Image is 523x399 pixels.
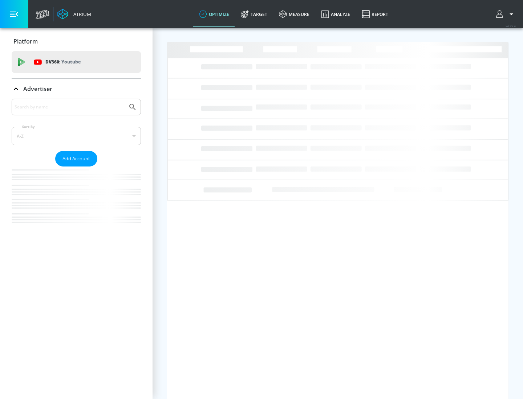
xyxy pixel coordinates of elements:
p: Platform [13,37,38,45]
div: A-Z [12,127,141,145]
input: Search by name [15,102,125,112]
nav: list of Advertiser [12,166,141,237]
a: Target [235,1,273,27]
span: v 4.25.4 [506,24,516,28]
a: optimize [193,1,235,27]
div: Advertiser [12,99,141,237]
div: Atrium [70,11,91,17]
label: Sort By [21,124,36,129]
a: Analyze [315,1,356,27]
div: Advertiser [12,79,141,99]
p: Advertiser [23,85,52,93]
p: Youtube [61,58,81,66]
div: DV360: Youtube [12,51,141,73]
a: measure [273,1,315,27]
p: DV360: [45,58,81,66]
span: Add Account [62,155,90,163]
div: Platform [12,31,141,52]
button: Add Account [55,151,97,166]
a: Atrium [57,9,91,20]
a: Report [356,1,394,27]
